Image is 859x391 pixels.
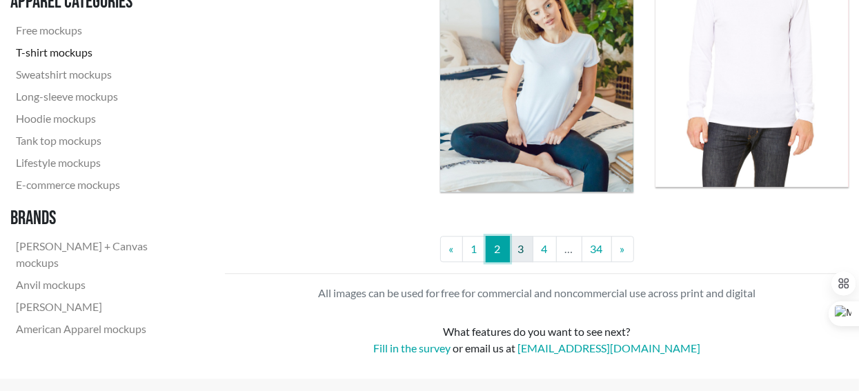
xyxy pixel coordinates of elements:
a: Tank top mockups [10,129,193,151]
a: 4 [533,236,557,262]
a: American Apparel mockups [10,318,193,340]
h3: Brands [10,206,193,230]
a: Free mockups [10,19,193,41]
a: T-shirt mockups [10,41,193,63]
a: 2 [486,236,510,262]
a: Long-sleeve mockups [10,85,193,107]
a: Fill in the survey [373,341,451,354]
a: E-commerce mockups [10,173,193,195]
a: [EMAIL_ADDRESS][DOMAIN_NAME] [517,341,700,354]
a: Anvil mockups [10,274,193,296]
a: Sweatshirt mockups [10,63,193,85]
a: 34 [582,236,612,262]
a: 3 [509,236,533,262]
a: Hoodie mockups [10,107,193,129]
div: What features do you want to see next? or email us at [225,323,849,357]
a: Lifestyle mockups [10,151,193,173]
a: 1 [462,236,486,262]
p: All images can be used for free for commercial and noncommercial use across print and digital [225,285,849,301]
span: « [449,242,454,255]
a: [PERSON_NAME] + Canvas mockups [10,235,193,274]
span: » [620,242,625,255]
a: [PERSON_NAME] [10,296,193,318]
